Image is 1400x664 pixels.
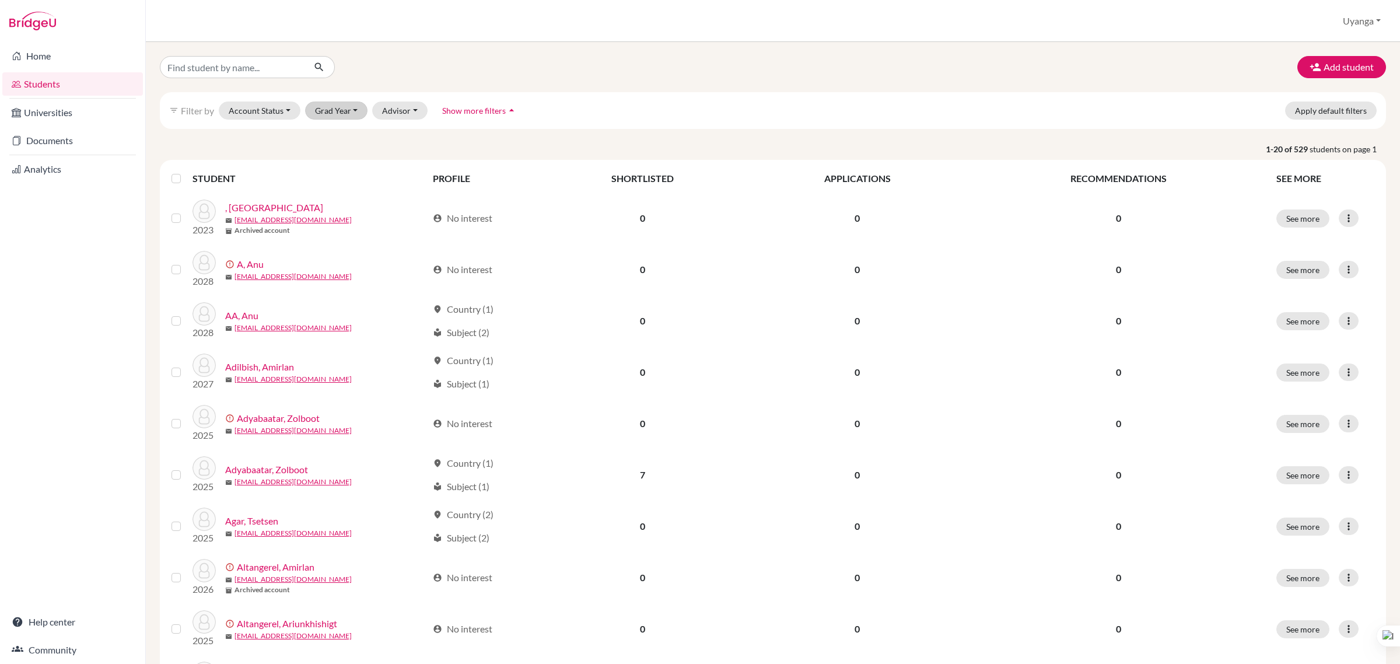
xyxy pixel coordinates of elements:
[1269,165,1381,193] th: SEE MORE
[538,552,747,603] td: 0
[747,603,968,655] td: 0
[225,619,237,628] span: error_outline
[1297,56,1386,78] button: Add student
[225,479,232,486] span: mail
[538,501,747,552] td: 0
[975,314,1263,328] p: 0
[747,501,968,552] td: 0
[975,211,1263,225] p: 0
[433,571,492,585] div: No interest
[433,265,442,274] span: account_circle
[225,463,308,477] a: Adyabaatar, Zolboot
[433,356,442,365] span: location_on
[225,633,232,640] span: mail
[1276,261,1329,279] button: See more
[235,477,352,487] a: [EMAIL_ADDRESS][DOMAIN_NAME]
[192,634,216,648] p: 2025
[433,482,442,491] span: local_library
[433,622,492,636] div: No interest
[192,377,216,391] p: 2027
[225,325,232,332] span: mail
[433,377,489,391] div: Subject (1)
[433,211,492,225] div: No interest
[225,514,278,528] a: Agar, Tsetsen
[538,398,747,449] td: 0
[235,528,352,539] a: [EMAIL_ADDRESS][DOMAIN_NAME]
[219,102,300,120] button: Account Status
[975,263,1263,277] p: 0
[237,560,314,574] a: Altangerel, Amirlan
[235,631,352,641] a: [EMAIL_ADDRESS][DOMAIN_NAME]
[2,101,143,124] a: Universities
[235,323,352,333] a: [EMAIL_ADDRESS][DOMAIN_NAME]
[975,468,1263,482] p: 0
[192,456,216,480] img: Adyabaatar, Zolboot
[225,201,323,215] a: , [GEOGRAPHIC_DATA]
[433,456,494,470] div: Country (1)
[433,302,494,316] div: Country (1)
[1276,569,1329,587] button: See more
[192,354,216,377] img: Adilbish, Amirlan
[192,200,216,223] img: , Margad
[9,12,56,30] img: Bridge-U
[225,587,232,594] span: inventory_2
[433,326,489,340] div: Subject (2)
[372,102,428,120] button: Advisor
[192,531,216,545] p: 2025
[1310,143,1386,155] span: students on page 1
[538,347,747,398] td: 0
[433,417,492,431] div: No interest
[538,603,747,655] td: 0
[225,562,237,572] span: error_outline
[235,574,352,585] a: [EMAIL_ADDRESS][DOMAIN_NAME]
[747,193,968,244] td: 0
[1338,10,1386,32] button: Uyanga
[1276,209,1329,228] button: See more
[192,165,426,193] th: STUDENT
[225,274,232,281] span: mail
[1276,312,1329,330] button: See more
[192,274,216,288] p: 2028
[433,533,442,543] span: local_library
[225,376,232,383] span: mail
[169,106,178,115] i: filter_list
[1276,620,1329,638] button: See more
[192,508,216,531] img: Agar, Tsetsen
[442,106,506,116] span: Show more filters
[538,295,747,347] td: 0
[975,622,1263,636] p: 0
[160,56,304,78] input: Find student by name...
[432,102,527,120] button: Show more filtersarrow_drop_up
[747,295,968,347] td: 0
[225,228,232,235] span: inventory_2
[747,244,968,295] td: 0
[225,414,237,423] span: error_outline
[225,530,232,537] span: mail
[192,582,216,596] p: 2026
[433,531,489,545] div: Subject (2)
[538,449,747,501] td: 7
[433,459,442,468] span: location_on
[747,398,968,449] td: 0
[975,571,1263,585] p: 0
[2,638,143,662] a: Community
[433,510,442,519] span: location_on
[1266,143,1310,155] strong: 1-20 of 529
[975,365,1263,379] p: 0
[237,617,337,631] a: Altangerel, Ariunkhishigt
[237,411,320,425] a: Adyabaatar, Zolboot
[235,215,352,225] a: [EMAIL_ADDRESS][DOMAIN_NAME]
[433,508,494,522] div: Country (2)
[235,271,352,282] a: [EMAIL_ADDRESS][DOMAIN_NAME]
[225,360,294,374] a: Adilbish, Amirlan
[235,425,352,436] a: [EMAIL_ADDRESS][DOMAIN_NAME]
[237,257,264,271] a: A, Anu
[1276,364,1329,382] button: See more
[225,260,237,269] span: error_outline
[225,576,232,583] span: mail
[433,328,442,337] span: local_library
[433,573,442,582] span: account_circle
[192,302,216,326] img: AA, Anu
[433,263,492,277] div: No interest
[538,165,747,193] th: SHORTLISTED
